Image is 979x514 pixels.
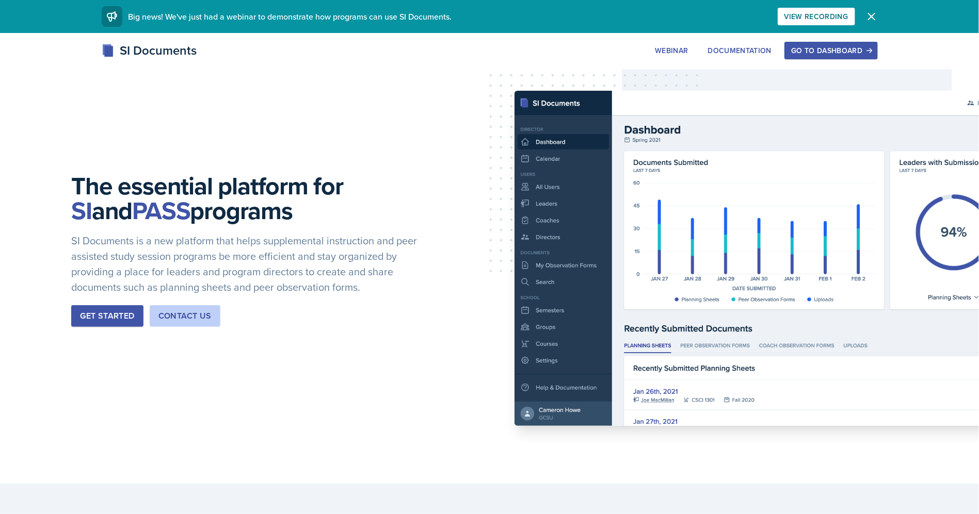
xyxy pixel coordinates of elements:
[778,8,855,25] button: View Recording
[80,310,134,322] div: Get Started
[102,41,197,60] div: SI Documents
[129,11,452,22] span: Big news! We've just had a webinar to demonstrate how programs can use SI Documents.
[784,42,877,59] button: Go to Dashboard
[648,42,695,59] button: Webinar
[701,42,779,59] button: Documentation
[158,310,212,322] div: Contact Us
[71,305,143,327] button: Get Started
[784,12,848,21] div: View Recording
[708,46,772,55] div: Documentation
[655,46,688,55] div: Webinar
[150,305,220,327] button: Contact Us
[791,46,871,55] div: Go to Dashboard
